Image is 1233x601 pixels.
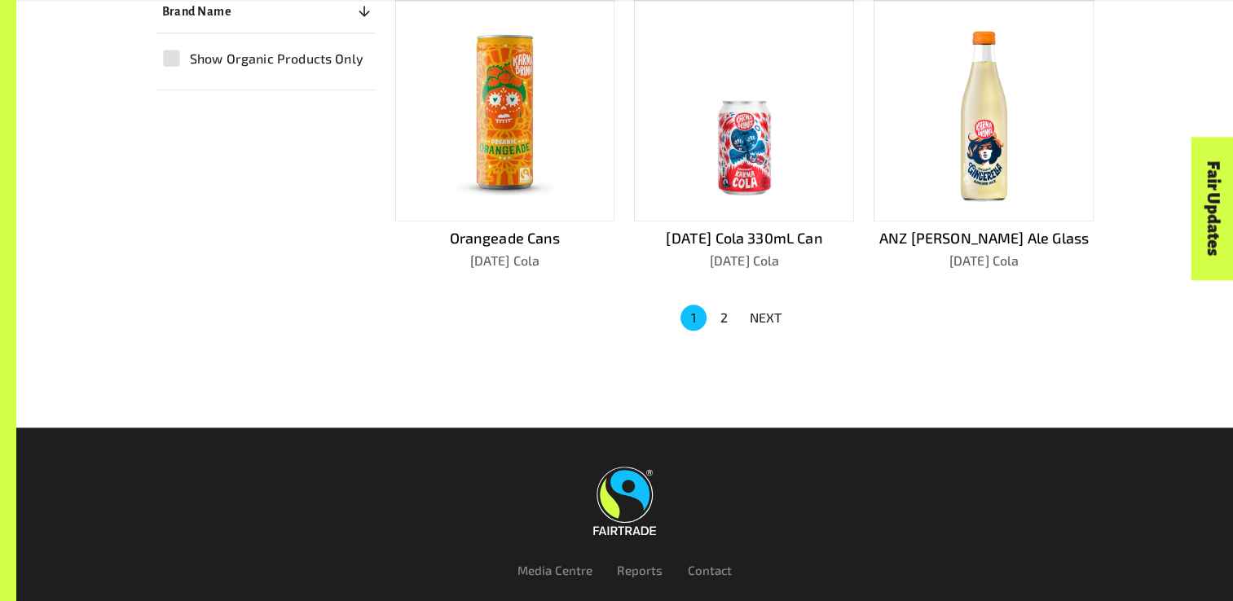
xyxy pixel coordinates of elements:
[617,563,663,577] a: Reports
[711,305,738,331] button: Go to page 2
[680,305,707,331] button: page 1
[517,563,593,577] a: Media Centre
[874,227,1094,249] p: ANZ [PERSON_NAME] Ale Glass
[162,2,232,21] p: Brand Name
[634,251,854,270] p: [DATE] Cola
[395,227,615,249] p: Orangeade Cans
[874,251,1094,270] p: [DATE] Cola
[634,227,854,249] p: [DATE] Cola 330mL Can
[678,303,792,332] nav: pagination navigation
[190,49,363,68] span: Show Organic Products Only
[750,308,782,327] p: NEXT
[740,303,792,332] button: NEXT
[687,563,732,577] a: Contact
[395,251,615,270] p: [DATE] Cola
[593,467,656,535] img: Fairtrade Australia New Zealand logo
